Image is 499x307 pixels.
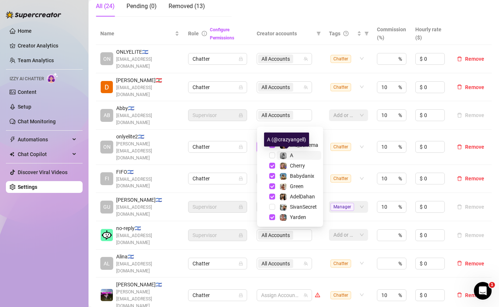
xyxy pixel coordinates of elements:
th: Hourly rate ($) [411,22,449,45]
a: Setup [18,104,31,110]
span: Chatter [193,53,243,64]
div: A (@crazyangell) [264,133,309,147]
span: Select tree node [269,183,275,189]
img: Babydanix [280,173,287,180]
span: [EMAIL_ADDRESS][DOMAIN_NAME] [116,176,179,190]
span: 1 [489,282,495,288]
span: team [304,57,308,61]
span: Remove [465,84,484,90]
span: All Accounts [258,54,293,63]
span: Izzy AI Chatter [10,75,44,82]
span: lock [239,293,243,297]
span: [PERSON_NAME] 🇱🇧 [116,76,179,84]
span: warning [315,292,320,297]
iframe: Intercom live chat [474,282,492,300]
span: Name [100,29,173,38]
span: delete [457,144,462,149]
img: no-reply [101,229,113,241]
span: Creator accounts [257,29,313,38]
span: Remove [465,176,484,181]
span: AL [104,260,110,268]
span: Select all [271,131,297,139]
span: Chatter [193,141,243,152]
img: logo-BBDzfeDw.svg [6,11,61,18]
span: Supervisor [193,201,243,212]
div: Removed (13) [169,2,205,11]
span: [EMAIL_ADDRESS][DOMAIN_NAME] [116,84,179,98]
span: Chatter [193,290,243,301]
span: [EMAIL_ADDRESS][DOMAIN_NAME] [116,232,179,246]
button: Remove [454,202,487,211]
img: Yarden [280,214,287,221]
span: Remove [465,144,484,150]
span: Chat Copilot [18,148,70,160]
span: lock [239,57,243,61]
span: team [304,293,308,297]
span: [EMAIL_ADDRESS][DOMAIN_NAME] [116,261,179,275]
button: Remove [454,174,487,183]
span: ON [103,143,111,151]
span: lock [239,261,243,266]
a: Chat Monitoring [18,119,56,124]
img: AI Chatter [47,73,58,83]
span: ONLYELITE 🇮🇱 [116,48,179,56]
span: Chatter [193,82,243,93]
img: Mendy [101,289,113,301]
a: Home [18,28,32,34]
span: Supervisor [193,110,243,121]
span: Select tree node [269,152,275,158]
span: Green [290,183,304,189]
button: Remove [454,291,487,300]
span: Chatter [330,260,351,268]
span: Select tree node [269,163,275,169]
span: filter [364,31,369,36]
span: All Accounts [258,83,293,92]
span: [EMAIL_ADDRESS][DOMAIN_NAME] [116,56,179,70]
th: Name [96,22,184,45]
span: Remove [465,292,484,298]
span: no-reply 🇮🇱 [116,224,179,232]
span: ON [103,55,111,63]
span: Chatter [193,258,243,269]
span: Babydanix [290,173,314,179]
span: Chatter [330,174,351,183]
span: Automations [18,134,70,145]
img: AdelDahan [280,194,287,200]
span: info-circle [202,31,207,36]
span: filter [363,28,370,39]
img: SivanSecret [280,204,287,211]
img: Dana Roz [101,81,113,93]
span: All Accounts [261,55,290,63]
button: Remove [454,259,487,268]
span: delete [457,84,462,89]
span: Chatter [193,173,243,184]
span: lock [239,176,243,181]
button: Remove [454,54,487,63]
span: FIFO 🇮🇱 [116,168,179,176]
button: Remove [454,111,487,120]
button: Remove [454,142,487,151]
img: A [280,152,287,159]
span: Chatter [330,143,351,151]
span: Select tree node [269,194,275,200]
span: delete [457,292,462,297]
a: Content [18,89,37,95]
button: Remove [454,83,487,92]
span: Chatter [330,291,351,299]
span: lock [239,205,243,209]
span: thunderbolt [10,137,15,142]
span: delete [457,176,462,181]
span: team [304,261,308,266]
span: Role [188,31,199,36]
img: Chat Copilot [10,152,14,157]
span: Remove [465,56,484,62]
span: Abby 🇮🇱 [116,104,179,112]
span: Alina 🇮🇱 [116,253,179,261]
span: lock [239,145,243,149]
div: Pending (0) [127,2,157,11]
span: Cherry [290,163,305,169]
span: Yarden [290,214,306,220]
img: Green [280,183,287,190]
span: SivanSecret [290,204,317,210]
span: All Accounts [261,260,290,268]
